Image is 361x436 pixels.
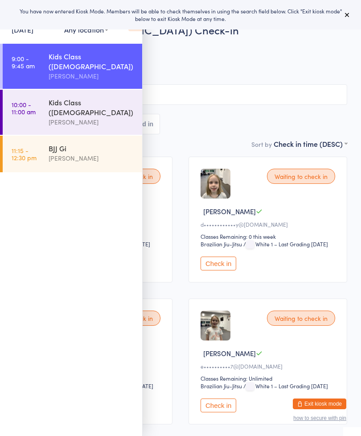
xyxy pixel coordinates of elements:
button: Check in [201,399,236,412]
div: [PERSON_NAME] [49,117,135,127]
div: Kids Class ([DEMOGRAPHIC_DATA]) [49,97,135,117]
div: Any location [64,25,108,34]
span: [PERSON_NAME] [203,207,256,216]
div: d••••••••••••y@[DOMAIN_NAME] [201,220,338,228]
span: [PERSON_NAME] [203,349,256,358]
time: 9:00 - 9:45 am [12,55,35,69]
div: Brazilian Jiu-Jitsu [201,240,242,248]
div: Kids Class ([DEMOGRAPHIC_DATA]) [49,51,135,71]
div: e••••••••••7@[DOMAIN_NAME] [201,362,338,370]
label: Sort by [251,140,272,149]
time: 11:15 - 12:30 pm [12,147,37,161]
div: You have now entered Kiosk Mode. Members will be able to check themselves in using the search fie... [14,7,347,22]
span: [PERSON_NAME] [14,50,333,59]
button: Check in [201,257,236,270]
span: / White 1 – Last Grading [DATE] [243,240,328,248]
input: Search [14,84,347,105]
span: [STREET_ADDRESS] [14,59,333,68]
img: image1743202260.png [201,169,230,199]
button: how to secure with pin [293,415,346,421]
span: Brazilian Jiu-Jitsu [14,68,347,77]
div: Waiting to check in [267,311,335,326]
h2: Kids Class ([DEMOGRAPHIC_DATA]) Check-in [14,22,347,37]
img: image1750920579.png [201,311,230,340]
div: [PERSON_NAME] [49,153,135,163]
a: 9:00 -9:45 amKids Class ([DEMOGRAPHIC_DATA])[PERSON_NAME] [3,44,142,89]
div: Check in time (DESC) [274,139,347,149]
button: Exit kiosk mode [293,399,346,409]
div: Brazilian Jiu-Jitsu [201,382,242,390]
span: / White 1 – Last Grading [DATE] [243,382,328,390]
div: [PERSON_NAME] [49,71,135,81]
a: 11:15 -12:30 pmBJJ Gi[PERSON_NAME] [3,136,142,172]
div: Classes Remaining: Unlimited [201,374,338,382]
div: BJJ Gi [49,143,135,153]
div: Waiting to check in [267,169,335,184]
a: 10:00 -11:00 amKids Class ([DEMOGRAPHIC_DATA])[PERSON_NAME] [3,90,142,135]
a: [DATE] [12,25,33,34]
div: Classes Remaining: 0 this week [201,233,338,240]
time: 10:00 - 11:00 am [12,101,36,115]
span: [DATE] 9:00am [14,42,333,50]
